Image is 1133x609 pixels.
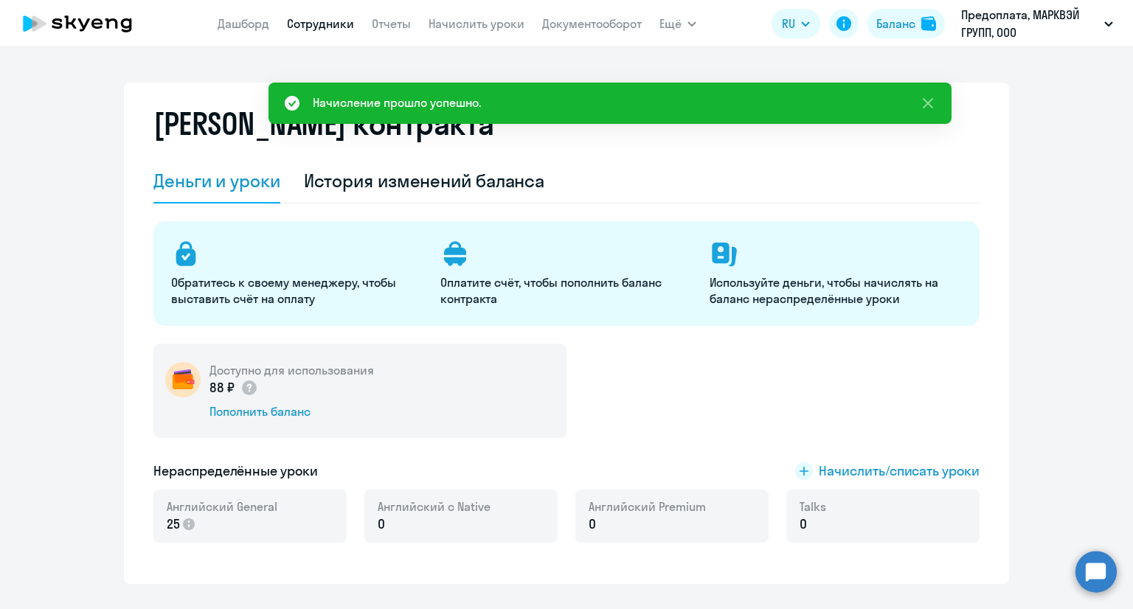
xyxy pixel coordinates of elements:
h2: [PERSON_NAME] контракта [153,106,494,142]
span: 0 [800,515,807,534]
span: 0 [378,515,385,534]
div: Баланс [876,15,915,32]
button: Предоплата, МАРКВЭЙ ГРУПП, ООО [954,6,1120,41]
span: Английский с Native [378,498,491,515]
span: Английский Premium [589,498,706,515]
span: RU [782,15,795,32]
a: Сотрудники [287,16,354,31]
button: RU [772,9,820,38]
p: Предоплата, МАРКВЭЙ ГРУПП, ООО [961,6,1098,41]
p: Обратитесь к своему менеджеру, чтобы выставить счёт на оплату [171,274,423,307]
h5: Доступно для использования [209,362,374,378]
span: Начислить/списать уроки [819,462,980,481]
img: wallet-circle.png [165,362,201,397]
span: Ещё [659,15,682,32]
p: 88 ₽ [209,378,258,397]
span: Talks [800,498,826,515]
button: Балансbalance [867,9,945,38]
p: Оплатите счёт, чтобы пополнить баланс контракта [440,274,692,307]
a: Дашборд [218,16,269,31]
div: Деньги и уроки [153,169,280,192]
span: 25 [167,515,180,534]
span: Английский General [167,498,277,515]
span: 0 [589,515,596,534]
button: Ещё [659,9,696,38]
div: История изменений баланса [304,169,545,192]
p: Используйте деньги, чтобы начислять на баланс нераспределённые уроки [710,274,961,307]
a: Документооборот [542,16,642,31]
div: Пополнить баланс [209,403,374,420]
img: balance [921,16,936,31]
a: Отчеты [372,16,411,31]
h5: Нераспределённые уроки [153,462,318,481]
div: Начисление прошло успешно. [313,94,481,111]
a: Начислить уроки [429,16,524,31]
